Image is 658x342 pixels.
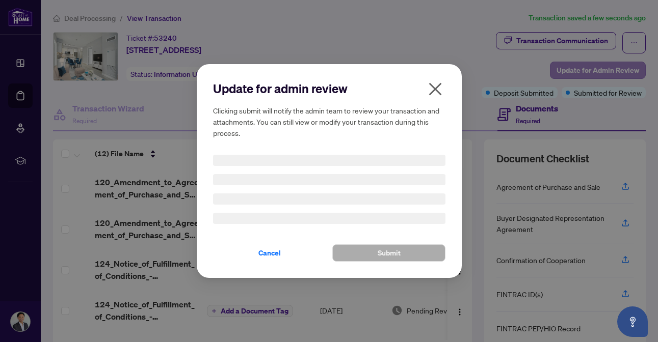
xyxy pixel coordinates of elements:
[427,81,443,97] span: close
[332,244,445,262] button: Submit
[258,245,281,261] span: Cancel
[213,105,445,138] h5: Clicking submit will notify the admin team to review your transaction and attachments. You can st...
[213,80,445,97] h2: Update for admin review
[213,244,326,262] button: Cancel
[617,306,648,337] button: Open asap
